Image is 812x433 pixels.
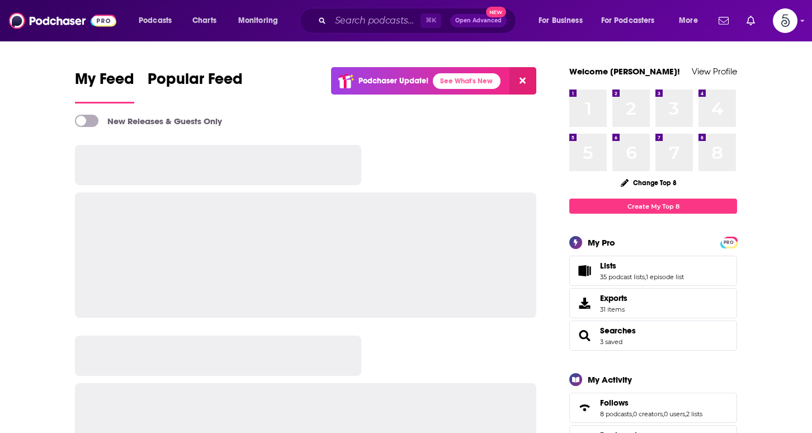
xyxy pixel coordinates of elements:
span: , [645,273,646,281]
div: My Pro [588,237,615,248]
span: Open Advanced [455,18,502,23]
span: Charts [192,13,216,29]
span: , [663,410,664,418]
span: Lists [569,256,737,286]
a: 8 podcasts [600,410,632,418]
span: Follows [600,398,629,408]
a: Searches [600,326,636,336]
a: Show notifications dropdown [714,11,733,30]
span: , [685,410,686,418]
span: 31 items [600,305,627,313]
span: For Podcasters [601,13,655,29]
button: Change Top 8 [614,176,683,190]
span: Exports [600,293,627,303]
a: Welcome [PERSON_NAME]! [569,66,680,77]
a: See What's New [433,73,501,89]
button: open menu [531,12,597,30]
a: PRO [722,238,735,246]
a: Lists [573,263,596,279]
a: Charts [185,12,223,30]
div: Search podcasts, credits, & more... [310,8,527,34]
a: Show notifications dropdown [742,11,759,30]
a: Follows [600,398,702,408]
p: Podchaser Update! [358,76,428,86]
a: Follows [573,400,596,416]
a: Exports [569,288,737,318]
span: New [486,7,506,17]
span: Exports [573,295,596,311]
span: My Feed [75,69,134,95]
a: 0 creators [633,410,663,418]
span: Logged in as Spiral5-G2 [773,8,797,33]
button: Open AdvancedNew [450,14,507,27]
span: ⌘ K [421,13,441,28]
input: Search podcasts, credits, & more... [331,12,421,30]
button: open menu [594,12,671,30]
a: Create My Top 8 [569,199,737,214]
img: Podchaser - Follow, Share and Rate Podcasts [9,10,116,31]
span: More [679,13,698,29]
span: PRO [722,238,735,247]
a: 3 saved [600,338,622,346]
button: Show profile menu [773,8,797,33]
a: View Profile [692,66,737,77]
a: My Feed [75,69,134,103]
div: My Activity [588,374,632,385]
button: open menu [671,12,712,30]
a: Lists [600,261,684,271]
span: Searches [569,321,737,351]
span: Lists [600,261,616,271]
a: Popular Feed [148,69,243,103]
span: For Business [539,13,583,29]
a: New Releases & Guests Only [75,115,222,127]
a: 1 episode list [646,273,684,281]
span: Monitoring [238,13,278,29]
span: Podcasts [139,13,172,29]
a: 35 podcast lists [600,273,645,281]
span: , [632,410,633,418]
img: User Profile [773,8,797,33]
a: Searches [573,328,596,343]
span: Popular Feed [148,69,243,95]
span: Follows [569,393,737,423]
a: 2 lists [686,410,702,418]
button: open menu [230,12,292,30]
button: open menu [131,12,186,30]
a: 0 users [664,410,685,418]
